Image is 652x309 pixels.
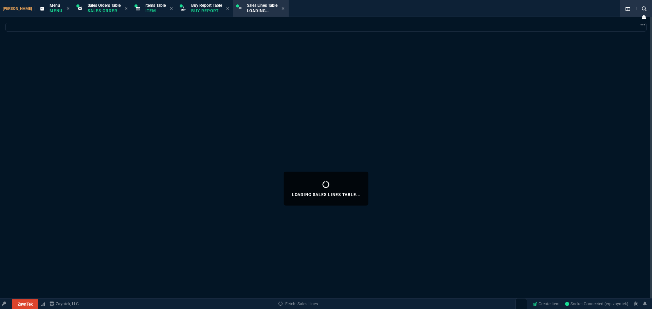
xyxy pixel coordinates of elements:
p: Sales Order [88,8,121,14]
nx-icon: Close Tab [282,6,285,12]
p: Loading... [247,8,277,14]
nx-icon: Close Tab [226,6,229,12]
span: Menu [50,3,60,8]
span: Sales Lines Table [247,3,277,8]
span: Items Table [145,3,166,8]
p: Loading Sales Lines Table... [292,192,360,197]
nx-icon: Close Workbench [639,13,649,21]
span: Buy Report Table [191,3,222,8]
p: Item [145,8,166,14]
nx-icon: Close Tab [67,6,70,12]
a: CLAgTrRfVGL1yze-AADJ [565,301,628,307]
span: Sales Orders Table [88,3,121,8]
nx-icon: Close Tab [170,6,173,12]
p: Menu [50,8,62,14]
nx-icon: Split Panels [623,5,633,13]
a: Create Item [530,299,562,309]
a: Fetch: Sales-Lines [278,301,318,307]
nx-icon: Close Tab [125,6,128,12]
nx-icon: Search [633,5,643,13]
nx-icon: Open New Tab [640,22,645,28]
p: Buy Report [191,8,222,14]
span: [PERSON_NAME] [3,6,35,11]
span: Socket Connected (erp-zayntek) [565,302,628,306]
a: msbcCompanyName [48,301,81,307]
nx-icon: Search [639,5,649,13]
